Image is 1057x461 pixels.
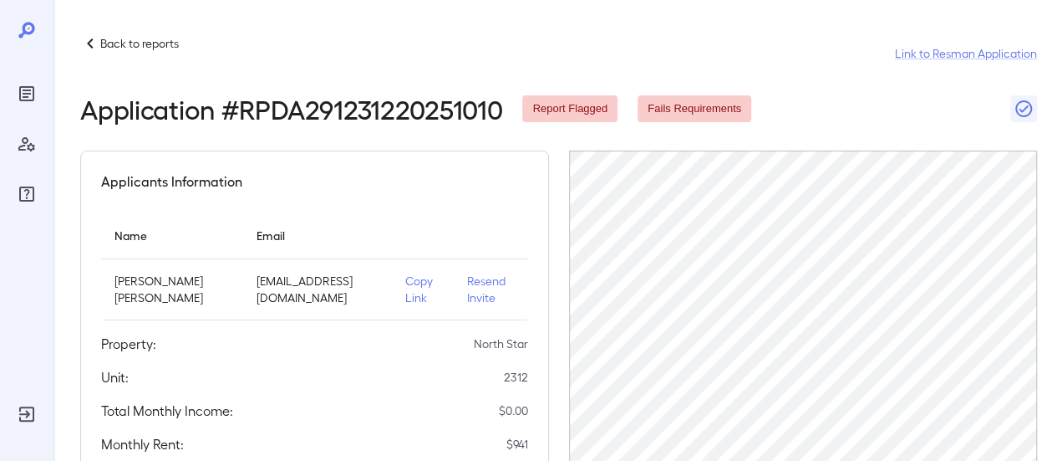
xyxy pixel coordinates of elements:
p: 2312 [504,369,528,386]
h5: Applicants Information [101,172,242,192]
p: $ 0.00 [499,402,528,419]
th: Name [101,212,243,259]
h5: Monthly Rent: [101,434,184,454]
h5: Unit: [101,367,129,387]
p: North Star [474,336,528,352]
h5: Property: [101,334,156,354]
p: $ 941 [506,436,528,453]
th: Email [243,212,392,259]
div: Reports [13,80,40,107]
a: Link to Resman Application [895,45,1037,62]
div: Manage Users [13,131,40,157]
div: Log Out [13,401,40,428]
p: Copy Link [405,273,440,306]
button: Close Report [1010,95,1037,122]
div: FAQ [13,181,40,207]
h5: Total Monthly Income: [101,401,233,421]
span: Report Flagged [522,101,617,117]
p: Back to reports [100,35,179,52]
p: [EMAIL_ADDRESS][DOMAIN_NAME] [257,273,379,306]
p: [PERSON_NAME] [PERSON_NAME] [114,273,230,306]
span: Fails Requirements [638,101,751,117]
table: simple table [101,212,528,320]
h2: Application # RPDA291231220251010 [80,94,502,124]
p: Resend Invite [467,273,515,306]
